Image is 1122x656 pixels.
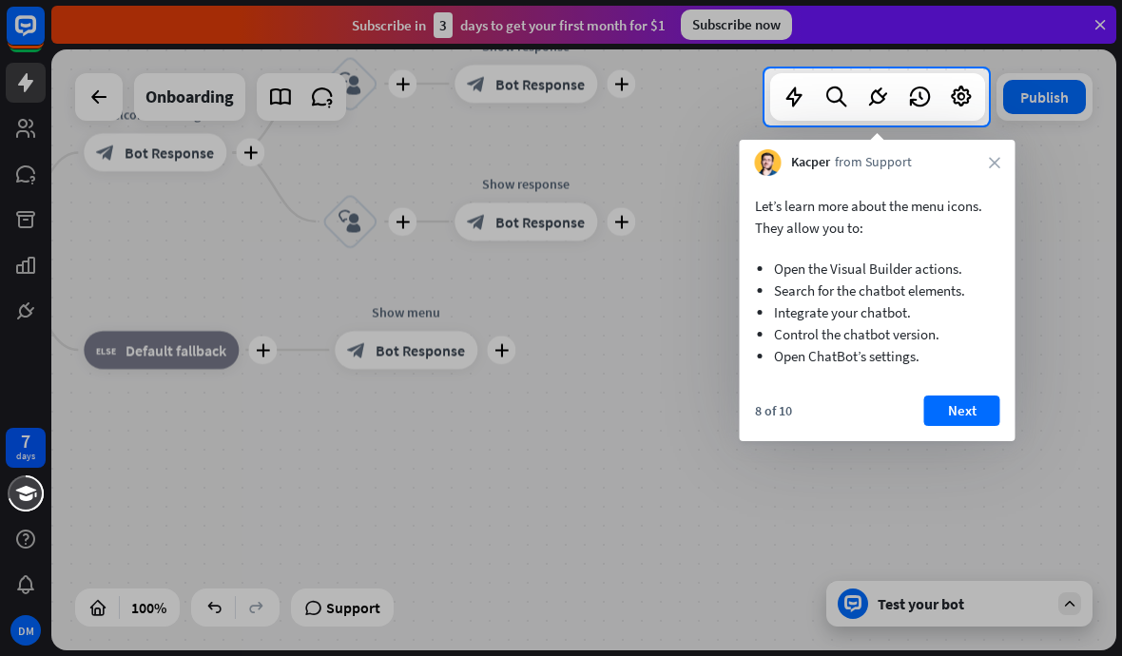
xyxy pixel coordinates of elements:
[774,323,981,345] li: Control the chatbot version.
[774,258,981,280] li: Open the Visual Builder actions.
[989,157,1000,168] i: close
[755,195,1000,239] p: Let’s learn more about the menu icons. They allow you to:
[835,153,912,172] span: from Support
[755,402,792,419] div: 8 of 10
[774,301,981,323] li: Integrate your chatbot.
[924,396,1000,426] button: Next
[791,153,830,172] span: Kacper
[15,8,72,65] button: Open LiveChat chat widget
[774,345,981,367] li: Open ChatBot’s settings.
[774,280,981,301] li: Search for the chatbot elements.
